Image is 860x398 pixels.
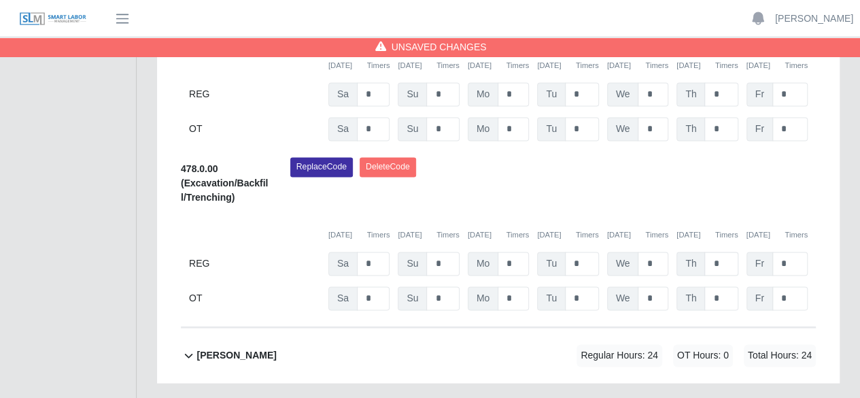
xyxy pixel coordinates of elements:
div: [DATE] [746,229,808,241]
span: Su [398,117,427,141]
button: [PERSON_NAME] Regular Hours: 24 OT Hours: 0 Total Hours: 24 [181,328,816,383]
button: Timers [506,229,529,241]
button: Timers [367,229,390,241]
b: [PERSON_NAME] [196,348,276,363]
div: [DATE] [746,60,808,71]
button: Timers [506,60,529,71]
button: Timers [645,229,668,241]
div: [DATE] [468,60,529,71]
button: DeleteCode [360,157,416,176]
button: Timers [436,229,460,241]
span: We [607,117,639,141]
span: Sa [328,117,358,141]
button: Timers [576,60,599,71]
span: We [607,82,639,106]
div: [DATE] [398,229,459,241]
button: Timers [367,60,390,71]
button: Timers [785,60,808,71]
span: Mo [468,82,498,106]
span: Sa [328,286,358,310]
span: Tu [537,117,566,141]
div: [DATE] [468,229,529,241]
span: Th [676,286,705,310]
span: Fr [746,117,773,141]
span: We [607,286,639,310]
div: [DATE] [328,229,390,241]
div: [DATE] [676,60,738,71]
button: Timers [715,229,738,241]
span: Su [398,286,427,310]
div: OT [189,286,320,310]
b: 478.0.00 (Excavation/Backfill/Trenching) [181,163,268,203]
span: Fr [746,252,773,276]
span: Regular Hours: 24 [577,344,662,367]
button: Timers [436,60,460,71]
div: [DATE] [607,60,668,71]
div: [DATE] [676,229,738,241]
span: Sa [328,82,358,106]
span: Mo [468,252,498,276]
div: REG [189,82,320,106]
div: [DATE] [537,60,598,71]
span: Fr [746,286,773,310]
span: We [607,252,639,276]
button: ReplaceCode [290,157,353,176]
button: Timers [645,60,668,71]
span: Mo [468,286,498,310]
div: REG [189,252,320,276]
div: [DATE] [537,229,598,241]
button: Timers [785,229,808,241]
span: Th [676,117,705,141]
span: Tu [537,252,566,276]
span: Su [398,82,427,106]
span: Su [398,252,427,276]
img: SLM Logo [19,12,87,27]
span: Fr [746,82,773,106]
span: Sa [328,252,358,276]
button: Timers [715,60,738,71]
div: [DATE] [607,229,668,241]
div: [DATE] [398,60,459,71]
span: Tu [537,82,566,106]
div: [DATE] [328,60,390,71]
span: Th [676,82,705,106]
div: OT [189,117,320,141]
span: OT Hours: 0 [673,344,733,367]
span: Th [676,252,705,276]
a: [PERSON_NAME] [775,12,853,26]
span: Unsaved Changes [392,40,487,54]
span: Total Hours: 24 [744,344,816,367]
span: Mo [468,117,498,141]
button: Timers [576,229,599,241]
span: Tu [537,286,566,310]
